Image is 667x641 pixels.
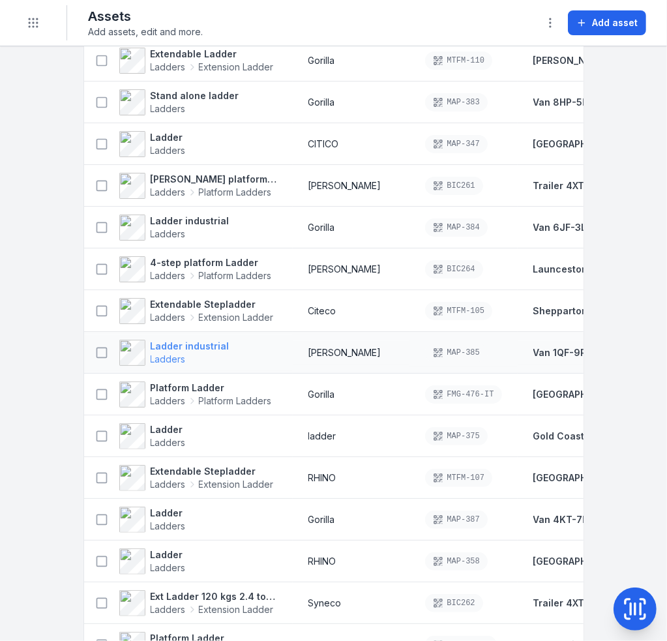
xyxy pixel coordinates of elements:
[533,514,594,525] span: Van 4KT-7PL
[533,347,595,358] span: Van 1QF-9RM
[308,221,335,234] span: Gorilla
[533,389,627,400] span: [GEOGRAPHIC_DATA]
[199,311,274,324] span: Extension Ladder
[151,381,272,395] strong: Platform Ladder
[308,263,381,276] span: [PERSON_NAME]
[425,427,488,445] div: MAP-375
[151,89,239,102] strong: Stand alone ladder
[425,302,493,320] div: MTFM-105
[425,594,483,612] div: BIC262
[308,138,339,151] span: CITICO
[119,89,239,115] a: Stand alone ladderLadders
[151,61,186,74] span: Ladders
[308,346,381,359] span: [PERSON_NAME]
[151,228,186,239] span: Ladders
[425,177,483,195] div: BIC261
[151,507,186,520] strong: Ladder
[308,54,335,67] span: Gorilla
[308,305,336,318] span: Citeco
[425,260,483,278] div: BIC264
[199,186,272,199] span: Platform Ladders
[425,344,488,362] div: MAP-385
[151,465,274,478] strong: Extendable Stepladder
[425,511,488,529] div: MAP-387
[151,269,186,282] span: Ladders
[425,93,488,112] div: MAP-383
[533,556,627,567] span: [GEOGRAPHIC_DATA]
[308,471,336,484] span: RHINO
[151,186,186,199] span: Ladders
[151,173,277,186] strong: [PERSON_NAME] platform ladder
[308,388,335,401] span: Gorilla
[533,472,627,483] span: [GEOGRAPHIC_DATA]
[308,597,342,610] span: Syneco
[151,103,186,114] span: Ladders
[533,597,608,608] span: Trailer 4XT-7MF
[119,215,230,241] a: Ladder industrialLadders
[425,385,502,404] div: FMG-476-IT
[308,555,336,568] span: RHINO
[425,469,493,487] div: MTFM-107
[119,465,274,491] a: Extendable StepladderLaddersExtension Ladder
[21,10,46,35] button: Toggle navigation
[119,590,277,616] a: Ext Ladder 120 kgs 2.4 to 3.9LaddersExtension Ladder
[151,48,274,61] strong: Extendable Ladder
[151,395,186,408] span: Ladders
[533,138,627,151] a: [GEOGRAPHIC_DATA]
[592,16,638,29] span: Add asset
[151,340,230,353] strong: Ladder industrial
[425,135,488,153] div: MAP-347
[119,507,186,533] a: LadderLadders
[119,381,272,408] a: Platform LadderLaddersPlatform Ladders
[308,513,335,526] span: Gorilla
[199,395,272,408] span: Platform Ladders
[425,52,493,70] div: MTFM-110
[533,180,608,191] span: Trailer 4XT-7MF
[199,61,274,74] span: Extension Ladder
[151,548,186,561] strong: Ladder
[533,222,594,233] span: Van 6JF-3LN
[199,478,274,491] span: Extension Ladder
[533,597,608,610] a: Trailer 4XT-7MF
[119,548,186,574] a: LadderLadders
[119,131,186,157] a: LadderLadders
[199,269,272,282] span: Platform Ladders
[151,353,186,365] span: Ladders
[533,97,596,108] span: Van 8HP-5KT
[119,340,230,366] a: Ladder industrialLadders
[119,173,277,199] a: [PERSON_NAME] platform ladderLaddersPlatform Ladders
[308,430,336,443] span: ladder
[308,96,335,109] span: Gorilla
[151,478,186,491] span: Ladders
[533,138,627,149] span: [GEOGRAPHIC_DATA]
[533,555,627,568] a: [GEOGRAPHIC_DATA]
[308,179,381,192] span: [PERSON_NAME]
[533,471,627,484] a: [GEOGRAPHIC_DATA]
[151,256,272,269] strong: 4-step platform Ladder
[151,562,186,573] span: Ladders
[151,590,277,603] strong: Ext Ladder 120 kgs 2.4 to 3.9
[88,25,203,38] span: Add assets, edit and more.
[533,96,596,109] a: Van 8HP-5KT
[199,603,274,616] span: Extension Ladder
[568,10,646,35] button: Add asset
[119,423,186,449] a: LadderLadders
[151,603,186,616] span: Ladders
[151,298,274,311] strong: Extendable Stepladder
[533,346,595,359] a: Van 1QF-9RM
[151,215,230,228] strong: Ladder industrial
[151,145,186,156] span: Ladders
[151,311,186,324] span: Ladders
[151,131,186,144] strong: Ladder
[533,221,594,234] a: Van 6JF-3LN
[151,437,186,448] span: Ladders
[119,48,274,74] a: Extendable LadderLaddersExtension Ladder
[151,423,186,436] strong: Ladder
[533,388,627,401] a: [GEOGRAPHIC_DATA]
[119,298,274,324] a: Extendable StepladderLaddersExtension Ladder
[88,7,203,25] h2: Assets
[533,513,594,526] a: Van 4KT-7PL
[533,179,608,192] a: Trailer 4XT-7MF
[425,552,488,571] div: MAP-358
[119,256,272,282] a: 4-step platform LadderLaddersPlatform Ladders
